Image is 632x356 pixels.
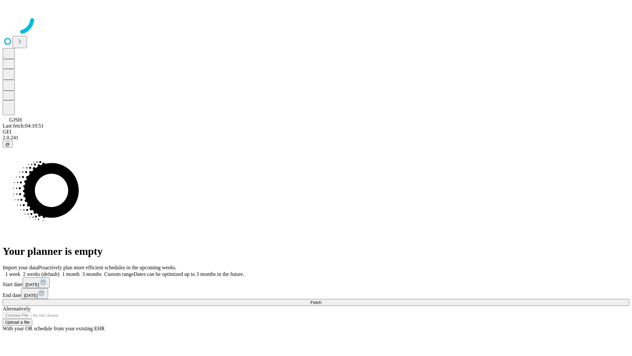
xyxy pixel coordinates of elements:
[25,282,39,287] span: [DATE]
[3,245,629,257] h1: Your planner is empty
[3,135,629,141] div: 2.0.241
[21,288,48,299] button: [DATE]
[82,271,102,277] span: 3 months
[3,123,44,129] span: Last fetch: 04:10:51
[9,117,22,123] span: GJSH
[310,300,321,305] span: Fetch
[3,141,13,148] button: @
[3,299,629,306] button: Fetch
[3,306,30,311] span: Alternatively
[104,271,134,277] span: Custom range
[134,271,244,277] span: Dates can be optimized up to 3 months in the future.
[62,271,80,277] span: 1 month
[5,271,20,277] span: 1 week
[5,142,10,147] span: @
[3,319,32,326] button: Upload a file
[23,277,50,288] button: [DATE]
[3,265,38,270] span: Import your data
[23,271,60,277] span: 2 weeks (default)
[3,288,629,299] div: End date
[3,129,629,135] div: GEI
[3,277,629,288] div: Start date
[38,265,176,270] span: Proactively plan more efficient schedules in the upcoming weeks.
[24,293,38,298] span: [DATE]
[3,326,105,331] span: With your OR schedule from your existing EHR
